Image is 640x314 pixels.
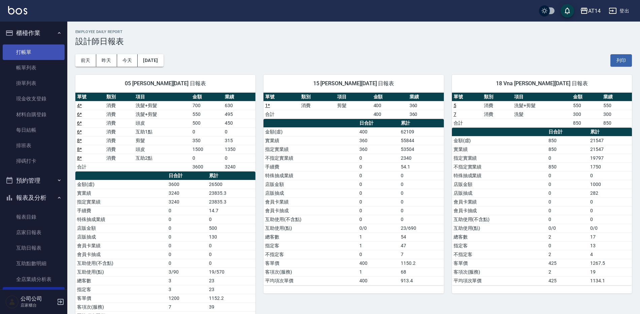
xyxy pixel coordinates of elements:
[452,136,547,145] td: 金額(虛)
[408,101,444,110] td: 360
[263,268,358,276] td: 客項次(服務)
[223,101,255,110] td: 630
[263,215,358,224] td: 互助使用(不含點)
[263,276,358,285] td: 平均項次單價
[207,171,255,180] th: 累計
[75,294,167,303] td: 客單價
[399,276,443,285] td: 913.4
[3,122,65,138] a: 每日結帳
[167,241,207,250] td: 0
[452,276,547,285] td: 平均項次單價
[191,136,223,145] td: 350
[167,232,207,241] td: 0
[207,303,255,311] td: 39
[167,215,207,224] td: 0
[547,259,589,268] td: 425
[134,101,191,110] td: 洗髮+剪髮
[3,153,65,169] a: 掃碼打卡
[75,241,167,250] td: 會員卡業績
[547,136,589,145] td: 850
[207,294,255,303] td: 1152.2
[452,145,547,154] td: 實業績
[263,180,358,189] td: 店販金額
[547,197,589,206] td: 0
[512,93,571,101] th: 項目
[167,180,207,189] td: 3600
[105,136,134,145] td: 消費
[454,112,456,117] a: 7
[105,119,134,127] td: 消費
[263,189,358,197] td: 店販抽成
[75,189,167,197] td: 實業績
[571,119,602,127] td: 850
[223,145,255,154] td: 1350
[358,171,399,180] td: 0
[399,154,443,162] td: 2340
[482,101,512,110] td: 消費
[589,259,632,268] td: 1267.5
[299,101,335,110] td: 消費
[602,110,632,119] td: 300
[191,93,223,101] th: 金額
[547,171,589,180] td: 0
[547,250,589,259] td: 2
[223,154,255,162] td: 0
[358,154,399,162] td: 0
[83,80,247,87] span: 05 [PERSON_NAME][DATE] 日報表
[452,93,632,128] table: a dense table
[452,128,632,285] table: a dense table
[105,145,134,154] td: 消費
[134,154,191,162] td: 互助2點
[167,285,207,294] td: 3
[358,127,399,136] td: 400
[399,215,443,224] td: 0
[167,268,207,276] td: 3/90
[21,302,55,308] p: 店家櫃台
[3,240,65,256] a: 互助日報表
[399,241,443,250] td: 47
[358,241,399,250] td: 1
[207,276,255,285] td: 23
[75,250,167,259] td: 會員卡抽成
[207,241,255,250] td: 0
[3,91,65,106] a: 現金收支登錄
[589,136,632,145] td: 21547
[263,162,358,171] td: 手續費
[547,241,589,250] td: 0
[191,101,223,110] td: 700
[399,206,443,215] td: 0
[588,7,601,15] div: AT14
[263,197,358,206] td: 會員卡業績
[589,180,632,189] td: 1000
[452,259,547,268] td: 客單價
[167,250,207,259] td: 0
[263,232,358,241] td: 總客數
[3,75,65,91] a: 掛單列表
[335,101,371,110] td: 剪髮
[223,136,255,145] td: 315
[207,215,255,224] td: 0
[358,250,399,259] td: 0
[358,259,399,268] td: 400
[408,110,444,119] td: 360
[207,189,255,197] td: 23835.3
[191,162,223,171] td: 3600
[75,268,167,276] td: 互助使用(點)
[263,110,299,119] td: 合計
[547,180,589,189] td: 0
[452,206,547,215] td: 會員卡抽成
[602,119,632,127] td: 850
[602,101,632,110] td: 550
[399,180,443,189] td: 0
[606,5,632,17] button: 登出
[223,119,255,127] td: 450
[3,138,65,153] a: 排班表
[589,241,632,250] td: 13
[399,162,443,171] td: 54.1
[454,103,456,108] a: 5
[589,250,632,259] td: 4
[589,276,632,285] td: 1134.1
[358,162,399,171] td: 0
[207,197,255,206] td: 23835.3
[134,145,191,154] td: 頭皮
